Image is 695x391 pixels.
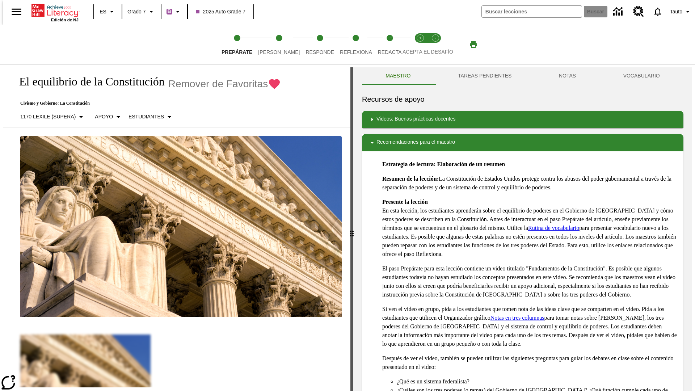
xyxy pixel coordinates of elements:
[258,49,300,55] span: [PERSON_NAME]
[397,377,678,386] li: ¿Qué es un sistema federalista?
[164,5,185,18] button: Boost El color de la clase es morado/púrpura. Cambiar el color de la clase.
[599,67,683,85] button: VOCABULARIO
[609,2,629,22] a: Centro de información
[127,8,146,16] span: Grado 7
[168,77,281,90] button: Remover de Favoritas - El equilibrio de la Constitución
[216,25,258,64] button: Prepárate step 1 of 5
[20,113,76,121] p: 1170 Lexile (Supera)
[340,49,372,55] span: Reflexiona
[382,176,439,182] strong: Resumen de la lección:
[462,38,485,51] button: Imprimir
[126,110,177,123] button: Seleccionar estudiante
[334,25,378,64] button: Reflexiona step 4 of 5
[382,161,505,167] strong: Estrategia de lectura: Elaboración de un resumen
[419,36,421,40] text: 1
[125,5,159,18] button: Grado: Grado 7, Elige un grado
[362,93,683,105] h6: Recursos de apoyo
[382,264,678,299] p: El paso Prepárate para esta lección contiene un video titulado "Fundamentos de la Constitución". ...
[528,225,579,231] a: Rutina de vocabulario
[490,315,544,321] a: Notas en tres columnas
[362,111,683,128] div: Videos: Buenas prácticas docentes
[382,354,678,371] p: Después de ver el video, también se pueden utilizar las siguientes preguntas para guiar los debat...
[482,6,582,17] input: Buscar campo
[300,25,340,64] button: Responde step 3 of 5
[51,18,79,22] span: Edición de NJ
[362,67,434,85] button: Maestro
[629,2,648,21] a: Centro de recursos, Se abrirá en una pestaña nueva.
[168,7,171,16] span: B
[378,49,402,55] span: Redacta
[535,67,600,85] button: NOTAS
[129,113,164,121] p: Estudiantes
[425,25,446,64] button: Acepta el desafío contesta step 2 of 2
[362,67,683,85] div: Instructional Panel Tabs
[3,67,350,387] div: reading
[306,49,334,55] span: Responde
[376,115,455,124] p: Videos: Buenas prácticas docentes
[670,8,682,16] span: Tauto
[376,138,455,147] p: Recomendaciones para el maestro
[252,25,306,64] button: Lee step 2 of 5
[434,36,436,40] text: 2
[96,5,119,18] button: Lenguaje: ES, Selecciona un idioma
[410,25,431,64] button: Acepta el desafío lee step 1 of 2
[12,101,281,106] p: Civismo y Gobierno: La Constitución
[353,67,692,391] div: activity
[92,110,126,123] button: Tipo de apoyo, Apoyo
[222,49,252,55] span: Prepárate
[667,5,695,18] button: Perfil/Configuración
[100,8,106,16] span: ES
[434,67,535,85] button: TAREAS PENDIENTES
[6,1,27,22] button: Abrir el menú lateral
[12,75,165,88] h1: El equilibrio de la Constitución
[382,305,678,348] p: Si ven el video en grupo, pida a los estudiantes que tomen nota de las ideas clave que se compart...
[382,198,678,258] p: En esta lección, los estudiantes aprenderán sobre el equilibrio de poderes en el Gobierno de [GEO...
[20,136,342,317] img: El edificio del Tribunal Supremo de Estados Unidos ostenta la frase "Igualdad de justicia bajo la...
[362,134,683,151] div: Recomendaciones para el maestro
[31,3,79,22] div: Portada
[382,199,428,205] strong: Presente la lección
[648,2,667,21] a: Notificaciones
[403,49,453,55] span: ACEPTA EL DESAFÍO
[95,113,113,121] p: Apoyo
[17,110,88,123] button: Seleccione Lexile, 1170 Lexile (Supera)
[382,175,678,192] p: La Constitución de Estados Unidos protege contra los abusos del poder gubernamental a través de l...
[196,8,246,16] span: 2025 Auto Grade 7
[372,25,408,64] button: Redacta step 5 of 5
[168,78,268,90] span: Remover de Favoritas
[350,67,353,391] div: Pulsa la tecla de intro o la barra espaciadora y luego presiona las flechas de derecha e izquierd...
